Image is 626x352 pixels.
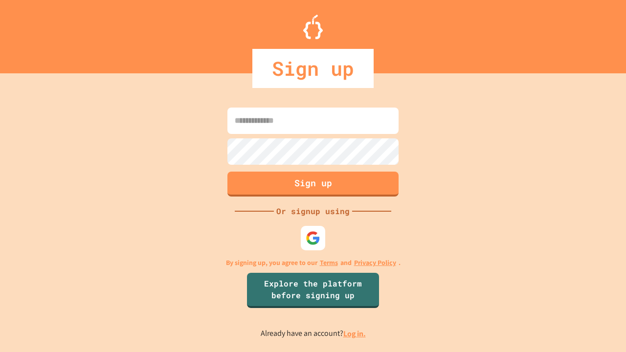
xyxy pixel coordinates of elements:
[261,328,366,340] p: Already have an account?
[320,258,338,268] a: Terms
[303,15,323,39] img: Logo.svg
[274,205,352,217] div: Or signup using
[247,273,379,308] a: Explore the platform before signing up
[354,258,396,268] a: Privacy Policy
[226,258,401,268] p: By signing up, you agree to our and .
[252,49,374,88] div: Sign up
[306,231,320,245] img: google-icon.svg
[227,172,399,197] button: Sign up
[343,329,366,339] a: Log in.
